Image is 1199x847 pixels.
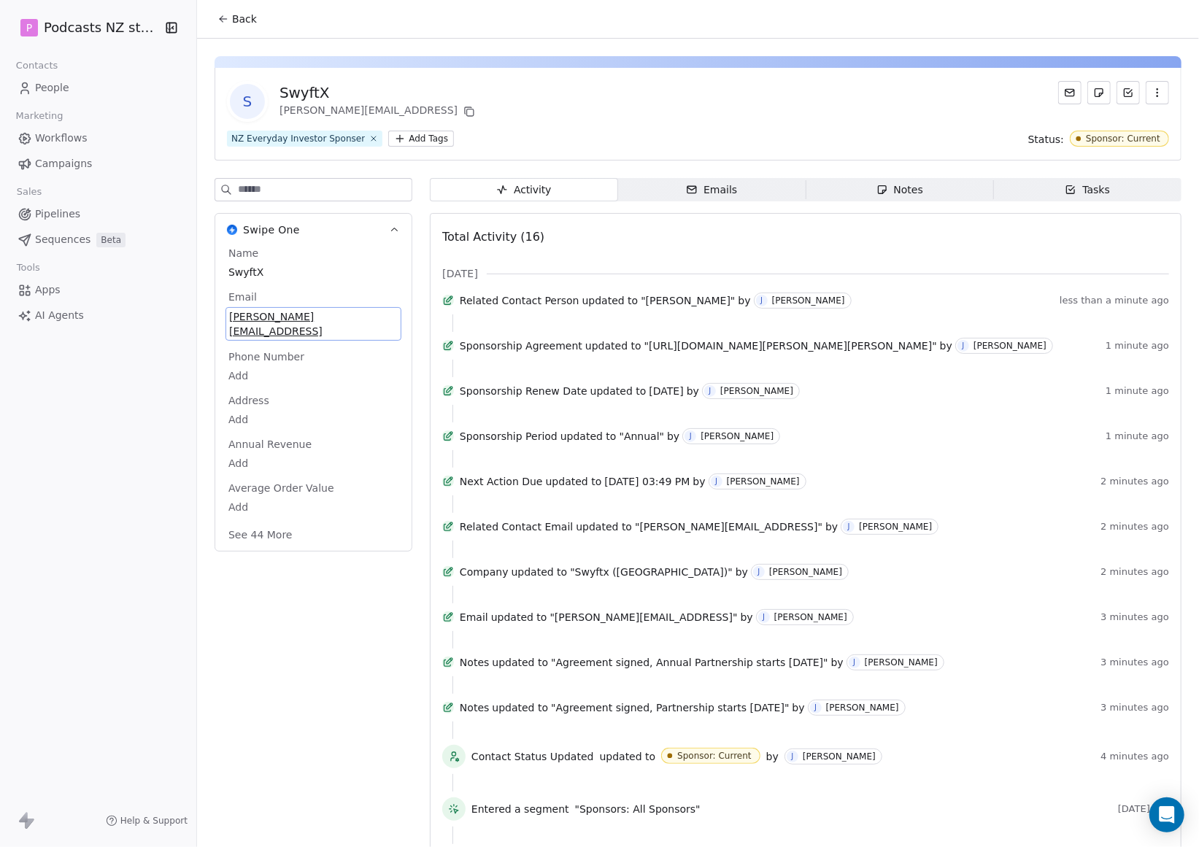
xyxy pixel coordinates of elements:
[831,655,844,670] span: by
[120,815,188,827] span: Help & Support
[12,152,185,176] a: Campaigns
[460,384,587,398] span: Sponsorship Renew Date
[35,232,90,247] span: Sequences
[859,522,932,532] div: [PERSON_NAME]
[44,18,161,37] span: Podcasts NZ studio
[667,429,679,444] span: by
[243,223,300,237] span: Swipe One
[35,131,88,146] span: Workflows
[279,103,478,120] div: [PERSON_NAME][EMAIL_ADDRESS]
[35,80,69,96] span: People
[575,802,701,816] span: "Sponsors: All Sponsors"
[1065,182,1110,198] div: Tasks
[215,214,412,246] button: Swipe OneSwipe One
[686,182,737,198] div: Emails
[232,12,257,26] span: Back
[225,481,337,495] span: Average Order Value
[9,55,64,77] span: Contacts
[460,700,489,715] span: Notes
[1149,797,1184,832] div: Open Intercom Messenger
[1100,521,1169,533] span: 2 minutes ago
[649,384,684,398] span: [DATE]
[644,339,937,353] span: "[URL][DOMAIN_NAME][PERSON_NAME][PERSON_NAME]"
[460,293,579,308] span: Related Contact Person
[974,341,1046,351] div: [PERSON_NAME]
[460,655,489,670] span: Notes
[582,293,639,308] span: updated to
[741,610,753,624] span: by
[471,802,569,816] span: Entered a segment
[774,612,847,622] div: [PERSON_NAME]
[1028,132,1064,147] span: Status:
[814,702,817,713] div: J
[9,105,69,127] span: Marketing
[26,20,32,35] span: P
[701,431,774,441] div: [PERSON_NAME]
[460,610,488,624] span: Email
[641,293,735,308] span: "[PERSON_NAME]"
[585,339,641,353] span: updated to
[560,429,617,444] span: updated to
[690,430,692,442] div: J
[600,749,656,764] span: updated to
[471,749,594,764] span: Contact Status Updated
[460,339,582,353] span: Sponsorship Agreement
[220,522,301,548] button: See 44 More
[687,384,699,398] span: by
[460,474,543,489] span: Next Action Due
[10,257,46,279] span: Tools
[225,437,315,452] span: Annual Revenue
[1100,476,1169,487] span: 2 minutes ago
[231,132,365,145] div: NZ Everyday Investor Sponser
[876,182,923,198] div: Notes
[1086,134,1160,144] div: Sponsor: Current
[225,349,307,364] span: Phone Number
[709,385,712,397] div: J
[10,181,48,203] span: Sales
[1106,430,1169,442] span: 1 minute ago
[12,76,185,100] a: People
[96,233,126,247] span: Beta
[825,519,838,534] span: by
[1106,385,1169,397] span: 1 minute ago
[760,295,763,306] div: J
[550,610,738,624] span: "[PERSON_NAME][EMAIL_ADDRESS]"
[460,519,573,534] span: Related Contact Email
[551,655,828,670] span: "Agreement signed, Annual Partnership starts [DATE]"
[442,266,478,281] span: [DATE]
[512,565,568,579] span: updated to
[35,206,80,222] span: Pipelines
[1106,340,1169,352] span: 1 minute ago
[12,228,185,252] a: SequencesBeta
[848,521,850,533] div: J
[460,565,509,579] span: Company
[228,500,398,514] span: Add
[18,15,155,40] button: PPodcasts NZ studio
[35,156,92,171] span: Campaigns
[546,474,602,489] span: updated to
[228,368,398,383] span: Add
[1100,702,1169,713] span: 3 minutes ago
[791,751,793,762] div: J
[227,225,237,235] img: Swipe One
[228,412,398,427] span: Add
[460,429,558,444] span: Sponsorship Period
[739,293,751,308] span: by
[826,703,899,713] div: [PERSON_NAME]
[492,700,548,715] span: updated to
[635,519,822,534] span: "[PERSON_NAME][EMAIL_ADDRESS]"
[576,519,632,534] span: updated to
[763,611,765,623] div: J
[225,290,260,304] span: Email
[228,456,398,471] span: Add
[570,565,733,579] span: "Swyftx ([GEOGRAPHIC_DATA])"
[229,309,398,339] span: [PERSON_NAME][EMAIL_ADDRESS]
[590,384,647,398] span: updated to
[758,566,760,578] div: J
[1100,657,1169,668] span: 3 minutes ago
[35,308,84,323] span: AI Agents
[803,751,876,762] div: [PERSON_NAME]
[940,339,952,353] span: by
[225,393,272,408] span: Address
[12,126,185,150] a: Workflows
